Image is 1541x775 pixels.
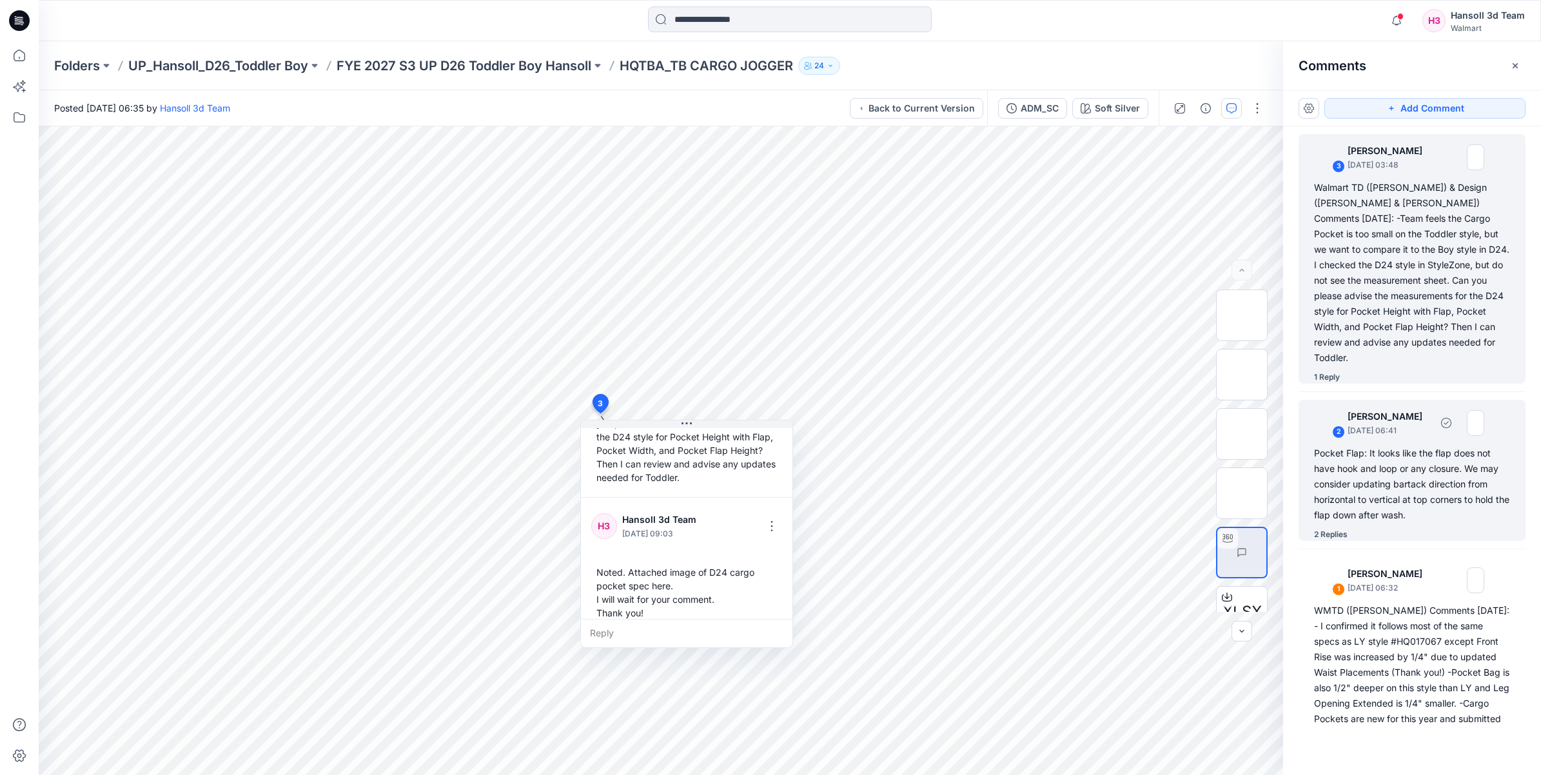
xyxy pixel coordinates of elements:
p: [PERSON_NAME] [1348,143,1431,159]
p: HQTBA_TB CARGO JOGGER [620,57,793,75]
span: Posted [DATE] 06:35 by [54,101,230,115]
div: Hansoll 3d Team [1451,8,1525,23]
div: 1 [1332,583,1345,596]
img: Kristin Veit [1317,567,1342,593]
div: 2 Replies [1314,528,1348,541]
p: [PERSON_NAME] [1348,566,1431,582]
div: H3 [1422,9,1446,32]
p: Hansoll 3d Team [622,512,707,527]
p: [DATE] 06:32 [1348,582,1431,594]
a: FYE 2027 S3 UP D26 Toddler Boy Hansoll [337,57,591,75]
div: Walmart [1451,23,1525,33]
img: Kristin Veit [1317,410,1342,436]
h2: Comments [1299,58,1366,74]
div: ADM_SC [1021,101,1059,115]
span: 3 [598,398,603,409]
button: Details [1195,98,1216,119]
div: 3 [1332,160,1345,173]
a: Hansoll 3d Team [160,103,230,113]
p: [DATE] 03:48 [1348,159,1431,172]
button: ADM_SC [998,98,1067,119]
span: XLSX [1222,600,1262,623]
button: Back to Current Version [850,98,983,119]
button: Soft Silver [1072,98,1148,119]
button: Add Comment [1324,98,1526,119]
div: Reply [581,619,792,647]
div: Pocket Flap: It looks like the flap does not have hook and loop or any closure. We may consider u... [1314,446,1510,523]
div: Walmart TD ([PERSON_NAME]) & Design ([PERSON_NAME] & [PERSON_NAME]) Comments [DATE]: -Team feels ... [1314,180,1510,366]
a: UP_Hansoll_D26_Toddler Boy [128,57,308,75]
p: 24 [814,59,824,73]
div: H3 [591,513,617,539]
img: Kristin Veit [1317,144,1342,170]
button: 24 [798,57,840,75]
div: 2 [1332,426,1345,438]
p: [DATE] 06:41 [1348,424,1431,437]
div: Soft Silver [1095,101,1140,115]
p: [DATE] 09:03 [622,527,707,540]
a: Folders [54,57,100,75]
p: [PERSON_NAME] [1348,409,1431,424]
div: Noted. Attached image of D24 cargo pocket spec here. I will wait for your comment. Thank you! [591,560,782,625]
div: 1 Reply [1314,371,1340,384]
